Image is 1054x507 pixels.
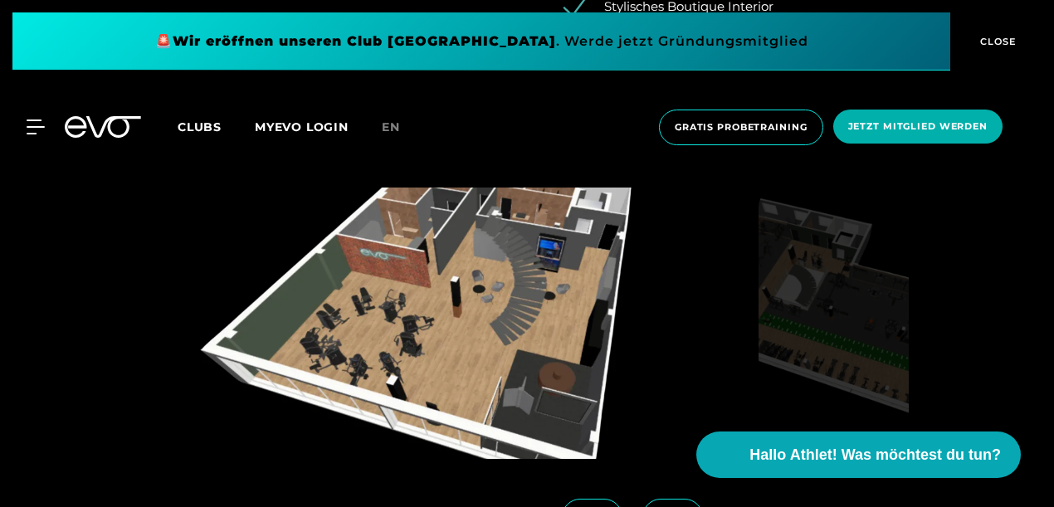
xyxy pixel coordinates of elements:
a: Jetzt Mitglied werden [828,110,1008,145]
span: Hallo Athlet! Was möchtest du tun? [749,444,1001,466]
a: Clubs [178,119,255,134]
img: evofitness [152,188,752,459]
span: Jetzt Mitglied werden [848,119,988,134]
span: en [382,119,400,134]
span: CLOSE [976,34,1017,49]
a: Gratis Probetraining [654,110,828,145]
a: en [382,118,420,137]
span: Clubs [178,119,222,134]
button: Hallo Athlet! Was möchtest du tun? [696,431,1021,478]
span: Gratis Probetraining [675,120,808,134]
a: MYEVO LOGIN [255,119,349,134]
button: CLOSE [950,12,1042,71]
img: evofitness [759,188,909,459]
